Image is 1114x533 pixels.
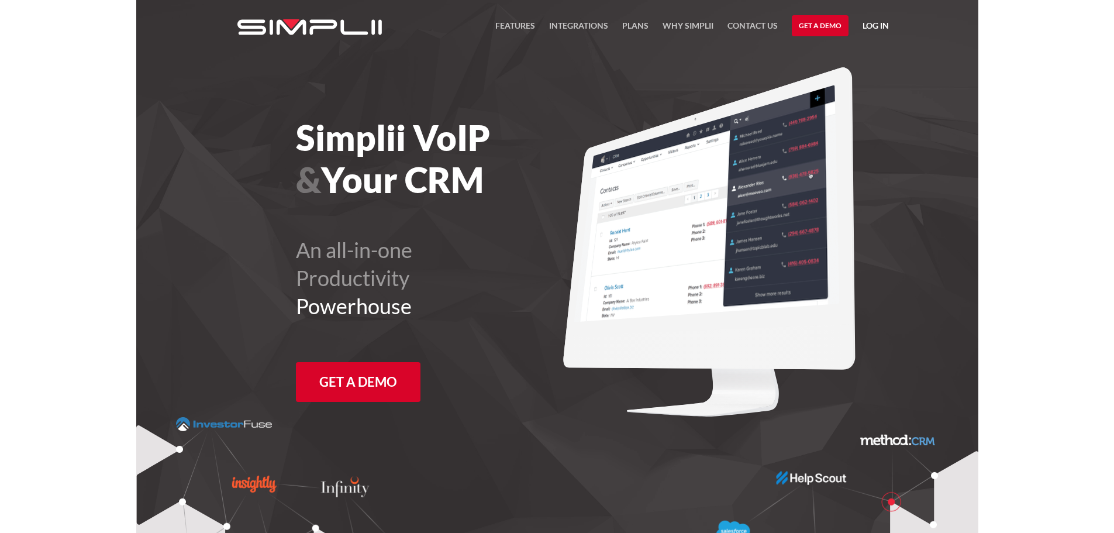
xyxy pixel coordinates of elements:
[296,293,412,319] span: Powerhouse
[296,159,321,201] span: &
[549,19,608,40] a: Integrations
[296,362,420,402] a: Get a Demo
[727,19,778,40] a: Contact US
[495,19,535,40] a: FEATURES
[863,19,889,36] a: Log in
[296,116,622,201] h1: Simplii VoIP Your CRM
[237,19,382,35] img: Simplii
[622,19,649,40] a: Plans
[792,15,849,36] a: Get a Demo
[296,236,622,320] h2: An all-in-one Productivity
[663,19,713,40] a: Why Simplii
